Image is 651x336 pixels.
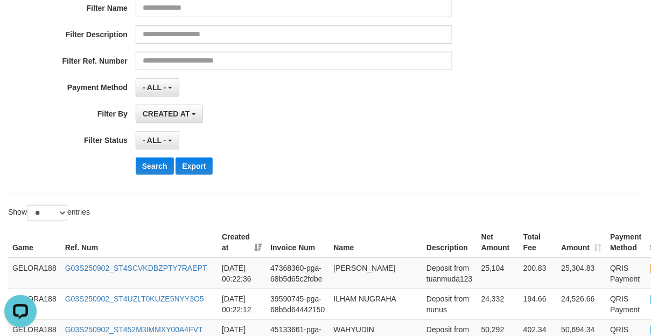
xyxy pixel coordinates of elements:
[266,289,329,319] td: 39590745-pga-68b5d64442150
[606,227,646,258] th: Payment Method
[519,227,557,258] th: Total Fee
[8,258,61,289] td: GELORA188
[519,289,557,319] td: 194.66
[61,227,218,258] th: Ref. Num
[557,289,606,319] td: 24,526.66
[136,157,174,175] button: Search
[330,227,423,258] th: Name
[143,109,190,118] span: CREATED AT
[136,131,179,149] button: - ALL -
[606,258,646,289] td: QRIS Payment
[557,258,606,289] td: 25,304.83
[218,289,266,319] td: [DATE] 00:22:12
[65,325,203,334] a: G03S250902_ST452M3IMMXY00A4FVT
[218,258,266,289] td: [DATE] 00:22:36
[65,294,204,303] a: G03S250902_ST4UZLT0KUZE5NYY3O5
[136,78,179,97] button: - ALL -
[27,205,67,221] select: Showentries
[422,258,477,289] td: Deposit from tuanmuda123
[218,227,266,258] th: Created at: activate to sort column ascending
[422,227,477,258] th: Description
[606,289,646,319] td: QRIS Payment
[65,264,207,272] a: G03S250902_ST4SCVKDBZPTY7RAEPT
[330,289,423,319] td: ILHAM NUGRAHA
[422,289,477,319] td: Deposit from nunus
[266,227,329,258] th: Invoice Num
[519,258,557,289] td: 200.83
[136,105,204,123] button: CREATED AT
[8,289,61,319] td: GELORA188
[8,205,90,221] label: Show entries
[477,289,519,319] td: 24,332
[143,83,166,92] span: - ALL -
[143,136,166,145] span: - ALL -
[330,258,423,289] td: [PERSON_NAME]
[266,258,329,289] td: 47368360-pga-68b5d65c2fdbe
[176,157,212,175] button: Export
[477,227,519,258] th: Net Amount
[4,4,37,37] button: Open LiveChat chat widget
[477,258,519,289] td: 25,104
[557,227,606,258] th: Amount: activate to sort column ascending
[8,227,61,258] th: Game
